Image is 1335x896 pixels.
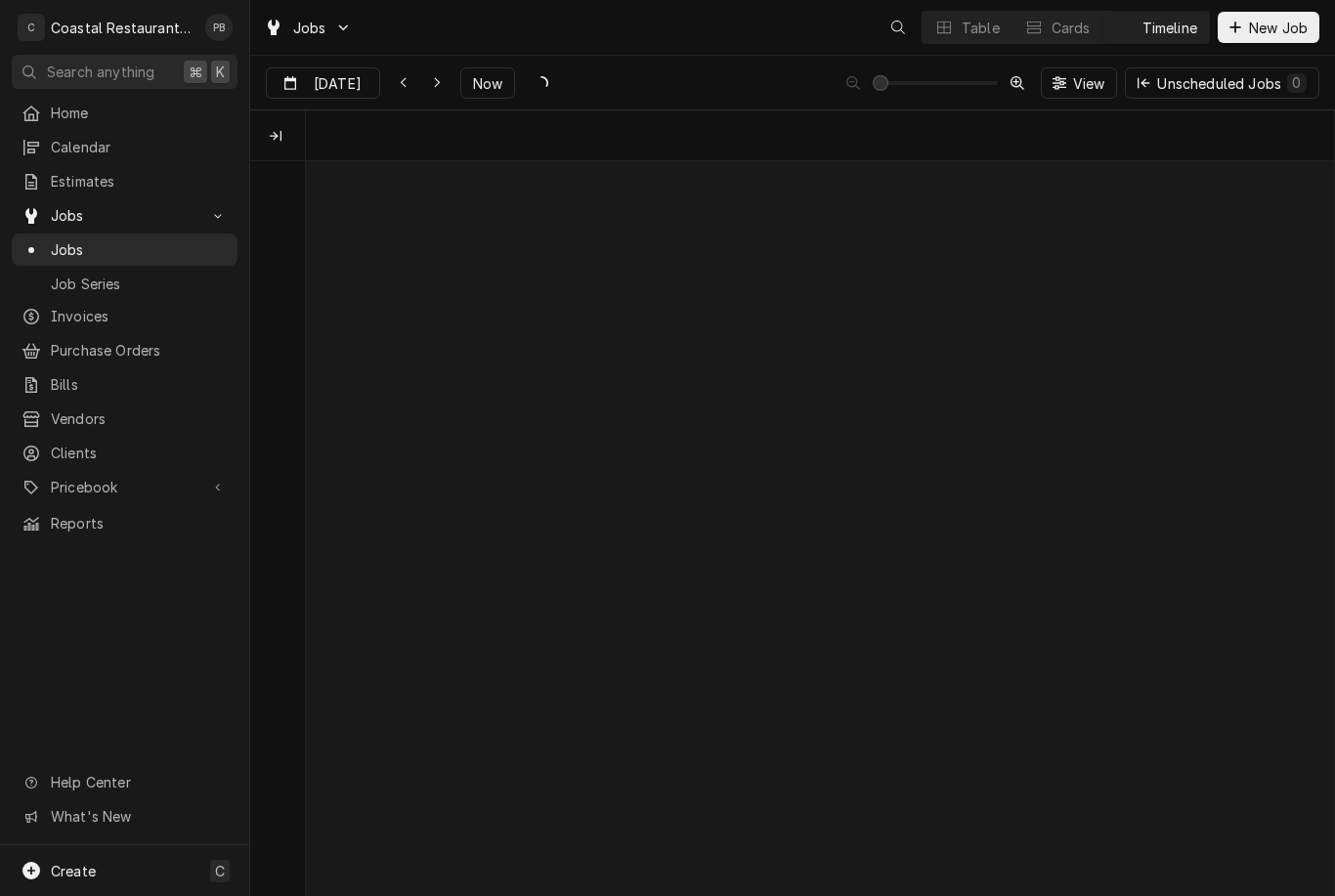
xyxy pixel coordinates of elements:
button: New Job [1218,12,1319,43]
a: Vendors [12,403,237,435]
span: Job Series [51,274,228,294]
span: Create [51,863,96,879]
a: Go to Jobs [256,12,360,44]
a: Go to Pricebook [12,471,237,503]
span: View [1069,73,1109,94]
span: Now [469,73,506,94]
span: Purchase Orders [51,340,228,361]
span: Jobs [51,239,228,260]
span: Jobs [51,205,198,226]
a: Reports [12,507,237,539]
span: Home [51,103,228,123]
span: ⌘ [189,62,202,82]
a: Invoices [12,300,237,332]
div: Timeline [1142,18,1197,38]
span: Pricebook [51,477,198,497]
span: What's New [51,806,226,827]
span: Help Center [51,772,226,792]
a: Go to Help Center [12,766,237,798]
span: K [216,62,225,82]
a: Go to What's New [12,800,237,832]
span: C [215,861,225,881]
span: Calendar [51,137,228,157]
div: Unscheduled Jobs [1157,73,1307,94]
span: Search anything [47,62,154,82]
div: Cards [1052,18,1091,38]
a: Calendar [12,131,237,163]
div: normal [306,161,1334,896]
span: Estimates [51,171,228,192]
span: Bills [51,374,228,395]
a: Job Series [12,268,237,300]
a: Go to Jobs [12,199,237,232]
a: Clients [12,437,237,469]
div: Phill Blush's Avatar [205,14,233,41]
a: Bills [12,368,237,401]
a: Estimates [12,165,237,197]
button: Search anything⌘K [12,55,237,89]
div: Table [962,18,1000,38]
div: C [18,14,45,41]
a: Home [12,97,237,129]
button: View [1041,67,1118,99]
button: Open search [883,12,914,43]
span: Invoices [51,306,228,326]
span: New Job [1245,18,1312,38]
a: Purchase Orders [12,334,237,366]
span: Vendors [51,408,228,429]
div: Coastal Restaurant Repair [51,18,194,38]
button: Unscheduled Jobs0 [1125,67,1319,99]
a: Jobs [12,234,237,266]
div: Technicians column. SPACE for context menu [250,110,309,161]
div: PB [205,14,233,41]
span: Jobs [293,18,326,38]
div: 0 [1291,72,1303,93]
button: [DATE] [266,67,380,99]
span: Reports [51,513,228,533]
button: Now [460,67,515,99]
span: Clients [51,443,228,463]
div: left [250,161,305,896]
